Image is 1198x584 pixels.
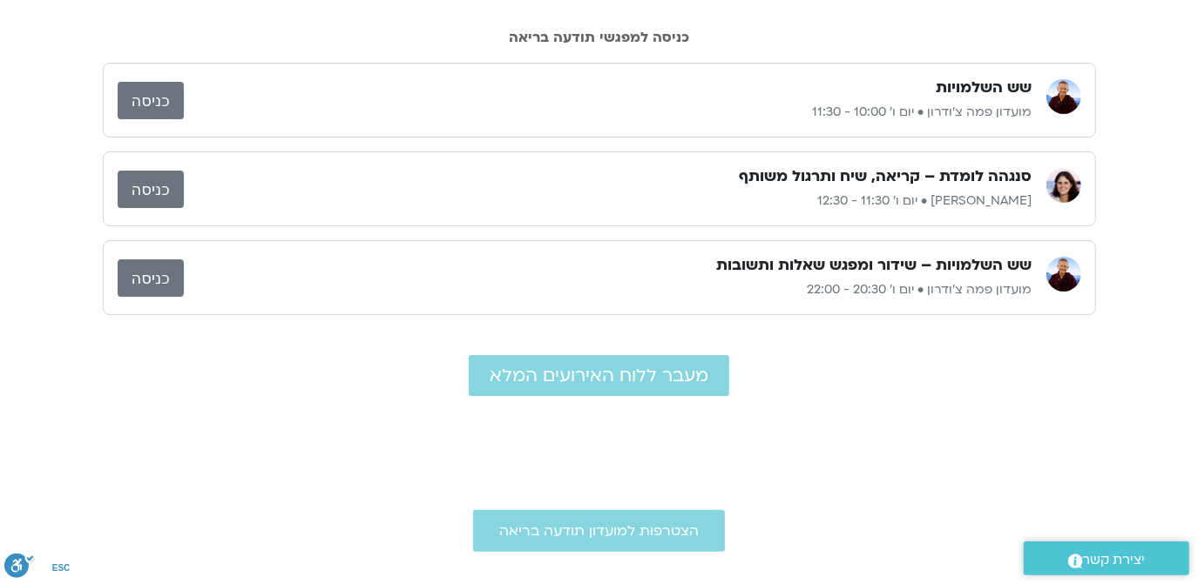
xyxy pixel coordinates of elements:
[1083,548,1146,572] span: יצירת קשר
[717,255,1032,276] h3: שש השלמויות – שידור ומפגש שאלות ותשובות
[490,366,708,386] span: מעבר ללוח האירועים המלא
[184,279,1032,300] p: מועדון פמה צ'ודרון • יום ו׳ 20:30 - 22:00
[118,259,184,297] a: כניסה
[937,77,1032,98] h3: שש השלמויות
[184,102,1032,123] p: מועדון פמה צ'ודרון • יום ו׳ 10:00 - 11:30
[103,30,1096,45] h2: כניסה למפגשי תודעה בריאה
[1046,168,1081,203] img: מיכל גורל
[1046,79,1081,114] img: מועדון פמה צ'ודרון
[473,510,725,552] a: הצטרפות למועדון תודעה בריאה
[499,523,699,539] span: הצטרפות למועדון תודעה בריאה
[118,171,184,208] a: כניסה
[469,355,729,396] a: מעבר ללוח האירועים המלא
[1046,257,1081,292] img: מועדון פמה צ'ודרון
[1024,541,1189,575] a: יצירת קשר
[740,166,1032,187] h3: סנגהה לומדת – קריאה, שיח ותרגול משותף
[184,191,1032,211] p: [PERSON_NAME] • יום ו׳ 11:30 - 12:30
[118,82,184,119] a: כניסה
